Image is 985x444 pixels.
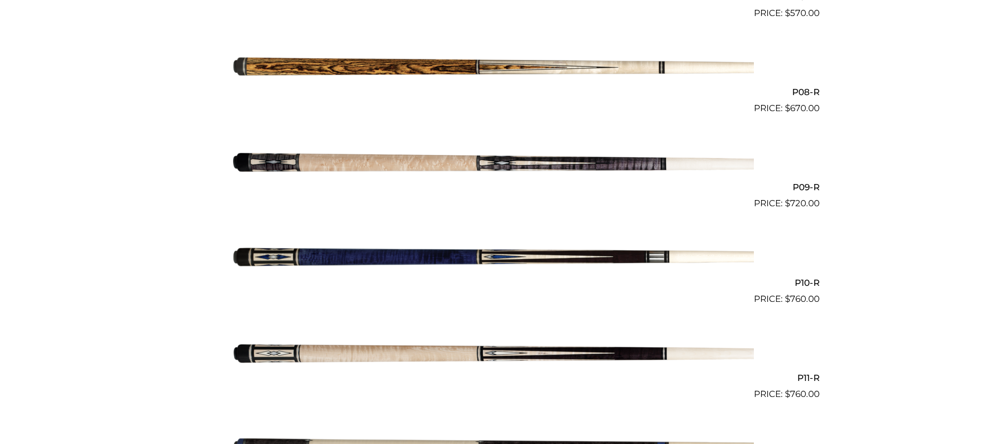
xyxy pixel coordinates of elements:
[166,119,820,210] a: P09-R $720.00
[785,103,820,113] bdi: 670.00
[785,294,790,304] span: $
[232,119,754,206] img: P09-R
[232,24,754,111] img: P08-R
[232,310,754,397] img: P11-R
[166,369,820,388] h2: P11-R
[232,215,754,301] img: P10-R
[785,389,790,399] span: $
[785,198,820,208] bdi: 720.00
[785,294,820,304] bdi: 760.00
[166,178,820,197] h2: P09-R
[166,310,820,401] a: P11-R $760.00
[785,8,820,18] bdi: 570.00
[785,389,820,399] bdi: 760.00
[166,273,820,292] h2: P10-R
[166,215,820,305] a: P10-R $760.00
[166,83,820,102] h2: P08-R
[166,24,820,115] a: P08-R $670.00
[785,198,790,208] span: $
[785,8,790,18] span: $
[785,103,790,113] span: $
